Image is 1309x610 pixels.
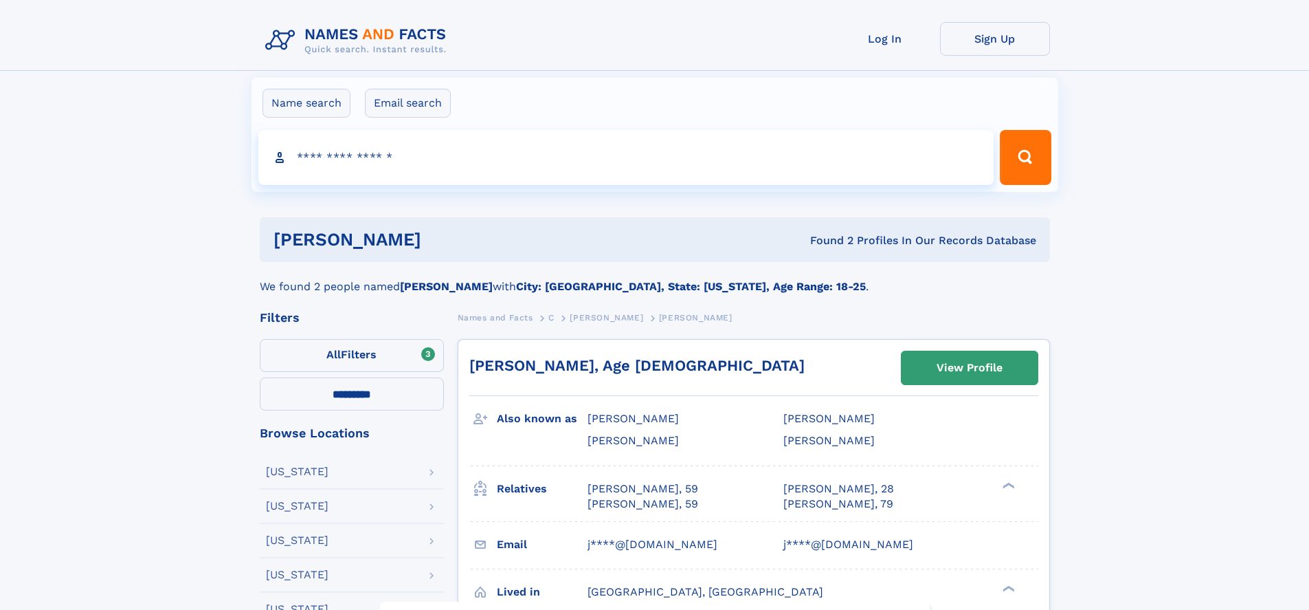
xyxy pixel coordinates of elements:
[999,584,1016,593] div: ❯
[830,22,940,56] a: Log In
[570,309,643,326] a: [PERSON_NAME]
[516,280,866,293] b: City: [GEOGRAPHIC_DATA], State: [US_STATE], Age Range: 18-25
[258,130,994,185] input: search input
[999,481,1016,490] div: ❯
[588,585,823,598] span: [GEOGRAPHIC_DATA], [GEOGRAPHIC_DATA]
[940,22,1050,56] a: Sign Up
[783,481,894,497] a: [PERSON_NAME], 28
[260,427,444,439] div: Browse Locations
[469,357,805,374] a: [PERSON_NAME], Age [DEMOGRAPHIC_DATA]
[1000,130,1051,185] button: Search Button
[260,312,444,324] div: Filters
[400,280,493,293] b: [PERSON_NAME]
[588,497,698,512] a: [PERSON_NAME], 59
[616,233,1036,248] div: Found 2 Profiles In Our Records Database
[588,412,679,425] span: [PERSON_NAME]
[659,313,732,323] span: [PERSON_NAME]
[902,351,1038,384] a: View Profile
[497,580,588,604] h3: Lived in
[570,313,643,323] span: [PERSON_NAME]
[783,497,893,512] a: [PERSON_NAME], 79
[262,89,350,118] label: Name search
[266,501,328,512] div: [US_STATE]
[548,313,555,323] span: C
[937,352,1003,384] div: View Profile
[497,407,588,431] h3: Also known as
[326,348,341,361] span: All
[266,569,328,580] div: [US_STATE]
[260,262,1050,295] div: We found 2 people named with .
[260,339,444,372] label: Filters
[588,434,679,447] span: [PERSON_NAME]
[365,89,451,118] label: Email search
[497,533,588,556] h3: Email
[266,535,328,546] div: [US_STATE]
[588,481,698,497] a: [PERSON_NAME], 59
[497,477,588,501] h3: Relatives
[260,22,458,59] img: Logo Names and Facts
[783,434,875,447] span: [PERSON_NAME]
[273,231,616,248] h1: [PERSON_NAME]
[548,309,555,326] a: C
[458,309,533,326] a: Names and Facts
[266,466,328,477] div: [US_STATE]
[783,412,875,425] span: [PERSON_NAME]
